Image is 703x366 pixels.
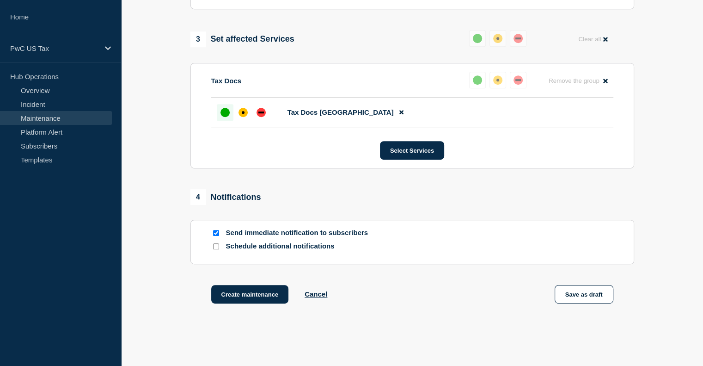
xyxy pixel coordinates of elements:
button: Create maintenance [211,285,289,304]
button: up [469,30,486,47]
div: up [473,34,482,43]
button: Clear all [573,30,613,48]
div: Set affected Services [190,31,294,47]
div: affected [493,75,502,85]
div: down [513,34,523,43]
div: Notifications [190,189,261,205]
p: Tax Docs [211,77,242,85]
button: affected [489,30,506,47]
button: up [469,72,486,88]
button: down [510,72,526,88]
div: down [513,75,523,85]
div: up [473,75,482,85]
div: down [257,108,266,117]
p: Send immediate notification to subscribers [226,229,374,237]
span: 3 [190,31,206,47]
button: Remove the group [543,72,613,90]
div: up [220,108,230,117]
div: affected [493,34,502,43]
p: Schedule additional notifications [226,242,374,251]
span: Remove the group [549,77,599,84]
button: Cancel [305,290,327,298]
button: affected [489,72,506,88]
div: affected [238,108,248,117]
span: 4 [190,189,206,205]
input: Send immediate notification to subscribers [213,230,219,236]
button: Save as draft [555,285,613,304]
button: down [510,30,526,47]
button: Select Services [380,141,444,160]
span: Tax Docs [GEOGRAPHIC_DATA] [287,108,394,116]
p: PwC US Tax [10,44,99,52]
input: Schedule additional notifications [213,243,219,249]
